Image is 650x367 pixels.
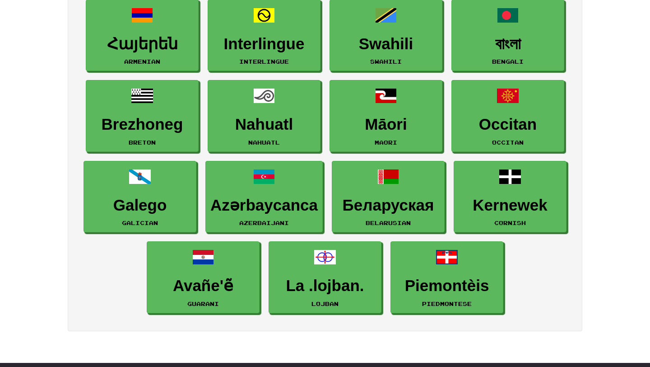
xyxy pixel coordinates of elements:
[269,241,381,313] a: La .lojban.Lojban
[239,220,289,226] small: Azerbaijani
[208,80,320,152] a: NahuatlNahuatl
[124,58,160,65] small: Armenian
[390,241,503,313] a: PiemontèisPiedmontese
[375,139,397,146] small: Maori
[330,80,442,152] a: MāoriMaori
[332,161,445,233] a: БеларускаяBelarusian
[86,80,199,152] a: BrezhonegBreton
[492,58,524,65] small: Bengali
[334,116,437,133] h3: Māori
[187,301,219,307] small: Guarani
[494,220,526,226] small: Cornish
[152,277,255,295] h3: Avañe'ẽ
[205,161,323,233] a: AzərbaycancaAzerbaijani
[492,139,524,146] small: Occitan
[454,161,566,233] a: KernewekCornish
[147,241,260,313] a: Avañe'ẽGuarani
[422,301,472,307] small: Piedmontese
[456,35,559,53] h3: বাংলা
[459,197,562,214] h3: Kernewek
[311,301,339,307] small: Lojban
[451,80,564,152] a: OccitanOccitan
[122,220,158,226] small: Galician
[248,139,280,146] small: Nahuatl
[274,277,376,295] h3: La .lojban.
[334,35,437,53] h3: Swahili
[370,58,402,65] small: Swahili
[91,35,194,53] h3: Հայերեն
[239,58,289,65] small: Interlingue
[84,161,196,233] a: GalegoGalician
[337,197,440,214] h3: Беларуская
[456,116,559,133] h3: Occitan
[91,116,194,133] h3: Brezhoneg
[366,220,411,226] small: Belarusian
[210,197,318,214] h3: Azərbaycanca
[88,197,191,214] h3: Galego
[213,116,316,133] h3: Nahuatl
[395,277,498,295] h3: Piemontèis
[213,35,316,53] h3: Interlingue
[129,139,156,146] small: Breton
